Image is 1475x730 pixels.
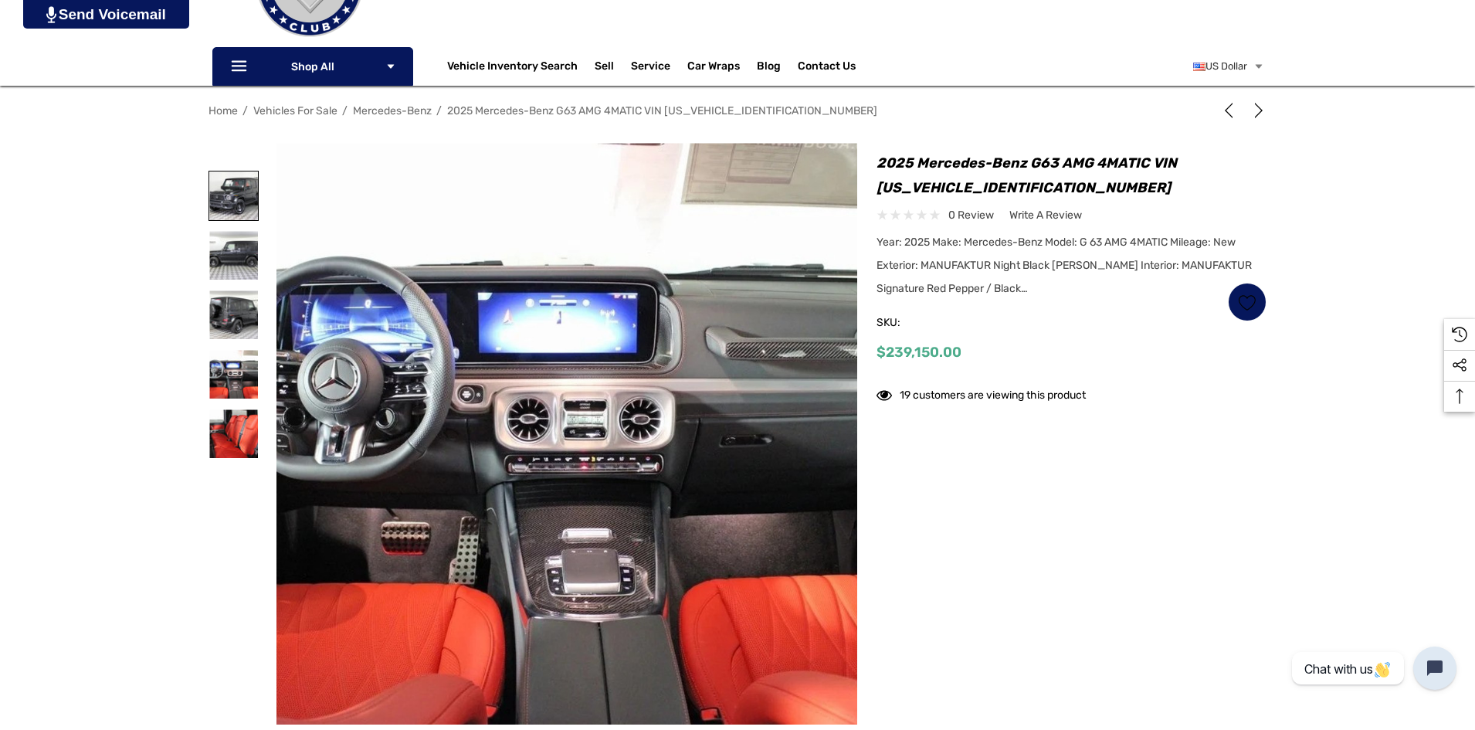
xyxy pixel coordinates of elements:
[1239,294,1256,311] svg: Wish List
[385,61,396,72] svg: Icon Arrow Down
[595,59,614,76] span: Sell
[46,6,56,23] img: PjwhLS0gR2VuZXJhdG9yOiBHcmF2aXQuaW8gLS0+PHN2ZyB4bWxucz0iaHR0cDovL3d3dy53My5vcmcvMjAwMC9zdmciIHhtb...
[1444,389,1475,404] svg: Top
[209,350,258,399] img: For Sale 2025 Mercedes-Benz G63 AMG 4MATIC VIN W1NWH5AB2SX031723
[447,104,877,117] a: 2025 Mercedes-Benz G63 AMG 4MATIC VIN [US_VEHICLE_IDENTIFICATION_NUMBER]
[687,51,757,82] a: Car Wraps
[1452,327,1467,342] svg: Recently Viewed
[209,231,258,280] img: For Sale 2025 Mercedes-Benz G63 AMG 4MATIC VIN W1NWH5AB2SX031723
[1009,209,1082,222] span: Write a Review
[877,312,954,334] span: SKU:
[1228,283,1266,321] a: Wish List
[209,290,258,339] img: For Sale 2025 Mercedes-Benz G63 AMG 4MATIC VIN W1NWH5AB2SX031723
[877,236,1252,295] span: Year: 2025 Make: Mercedes-Benz Model: G 63 AMG 4MATIC Mileage: New Exterior: MANUFAKTUR Night Bla...
[877,381,1086,405] div: 19 customers are viewing this product
[209,171,258,220] img: For Sale 2025 Mercedes-Benz G63 AMG 4MATIC VIN W1NWH5AB2SX031723
[1009,205,1082,225] a: Write a Review
[253,104,337,117] a: Vehicles For Sale
[1452,358,1467,373] svg: Social Media
[1245,103,1266,118] a: Next
[631,59,670,76] a: Service
[948,205,994,225] span: 0 review
[877,344,961,361] span: $239,150.00
[595,51,631,82] a: Sell
[757,59,781,76] a: Blog
[687,59,740,76] span: Car Wraps
[353,104,432,117] a: Mercedes-Benz
[209,409,258,458] img: For Sale 2025 Mercedes-Benz G63 AMG 4MATIC VIN W1NWH5AB2SX031723
[209,104,238,117] a: Home
[877,151,1266,200] h1: 2025 Mercedes-Benz G63 AMG 4MATIC VIN [US_VEHICLE_IDENTIFICATION_NUMBER]
[1193,51,1264,82] a: USD
[229,58,253,76] svg: Icon Line
[447,59,578,76] a: Vehicle Inventory Search
[798,59,856,76] a: Contact Us
[1221,103,1243,118] a: Previous
[209,97,1266,124] nav: Breadcrumb
[212,47,413,86] p: Shop All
